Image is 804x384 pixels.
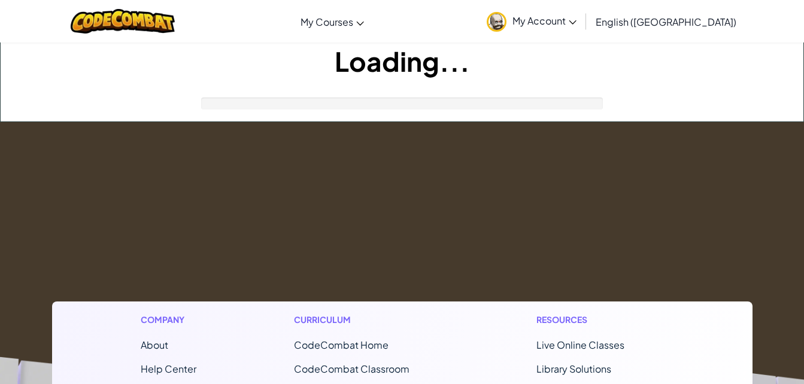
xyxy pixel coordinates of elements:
span: My Courses [301,16,353,28]
h1: Resources [536,313,664,326]
a: English ([GEOGRAPHIC_DATA]) [590,5,742,38]
a: My Account [481,2,582,40]
span: English ([GEOGRAPHIC_DATA]) [596,16,736,28]
a: My Courses [295,5,370,38]
h1: Company [141,313,196,326]
h1: Loading... [1,42,803,80]
img: avatar [487,12,506,32]
a: Help Center [141,362,196,375]
span: CodeCombat Home [294,339,389,351]
a: About [141,339,168,351]
a: Library Solutions [536,362,611,375]
a: Live Online Classes [536,339,624,351]
span: My Account [512,14,577,27]
img: CodeCombat logo [71,9,175,33]
a: CodeCombat Classroom [294,362,409,375]
h1: Curriculum [294,313,439,326]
